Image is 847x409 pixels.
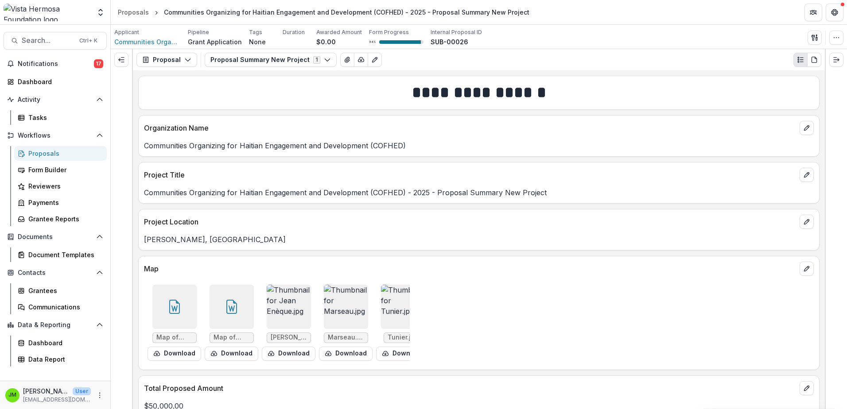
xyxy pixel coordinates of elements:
[14,352,107,367] a: Data Report
[114,6,533,19] nav: breadcrumb
[114,6,152,19] a: Proposals
[28,250,100,259] div: Document Templates
[188,37,242,46] p: Grant Application
[271,334,307,341] span: [PERSON_NAME].jpg
[4,266,107,280] button: Open Contacts
[319,347,373,361] button: download-form-response
[4,57,107,71] button: Notifications17
[22,36,74,45] span: Search...
[28,198,100,207] div: Payments
[431,28,482,36] p: Internal Proposal ID
[4,4,91,21] img: Vista Hermosa Foundation logo
[156,334,193,341] span: Map of [PERSON_NAME] commune and part of [GEOGRAPHIC_DATA]docx
[14,300,107,314] a: Communications
[369,28,409,36] p: Form Progress
[14,110,107,125] a: Tasks
[800,121,814,135] button: edit
[800,168,814,182] button: edit
[144,263,796,274] p: Map
[148,347,201,361] button: download-form-response
[73,387,91,395] p: User
[205,347,258,361] button: download-form-response
[829,53,843,67] button: Expand right
[249,28,262,36] p: Tags
[148,285,201,361] div: Map of [PERSON_NAME] commune and part of [GEOGRAPHIC_DATA]docxdownload-form-response
[324,285,368,329] img: Thumbnail for Marseau.jpg
[18,96,93,104] span: Activity
[4,128,107,143] button: Open Workflows
[4,74,107,89] a: Dashboard
[283,28,305,36] p: Duration
[94,59,103,68] span: 17
[144,140,814,151] p: Communities Organizing for Haitian Engagement and Development (COFHED)
[23,396,91,404] p: [EMAIL_ADDRESS][DOMAIN_NAME]
[376,285,430,361] div: Thumbnail for Tunier.jpgTunier.jpgdownload-form-response
[28,181,100,191] div: Reviewers
[18,269,93,277] span: Contacts
[144,123,796,133] p: Organization Name
[14,146,107,161] a: Proposals
[188,28,209,36] p: Pipeline
[18,233,93,241] span: Documents
[369,39,376,45] p: 94 %
[328,334,364,341] span: Marseau.jpg
[118,8,149,17] div: Proposals
[793,53,808,67] button: Plaintext view
[28,113,100,122] div: Tasks
[18,132,93,139] span: Workflows
[28,302,100,312] div: Communications
[807,53,821,67] button: PDF view
[381,285,425,329] img: Thumbnail for Tunier.jpg
[28,214,100,224] div: Grantee Reports
[14,247,107,262] a: Document Templates
[114,37,181,46] a: Communities Organizing for Haitian Engagement and Development (COFHED)
[28,286,100,295] div: Grantees
[14,212,107,226] a: Grantee Reports
[431,37,468,46] p: SUB-00026
[4,32,107,50] button: Search...
[800,381,814,395] button: edit
[4,93,107,107] button: Open Activity
[78,36,99,46] div: Ctrl + K
[316,37,336,46] p: $0.00
[18,321,93,329] span: Data & Reporting
[214,334,250,341] span: Map of [PERSON_NAME] commune.docx
[800,215,814,229] button: edit
[319,285,373,361] div: Thumbnail for Marseau.jpgMarseau.jpgdownload-form-response
[28,355,100,364] div: Data Report
[249,37,266,46] p: None
[14,162,107,177] a: Form Builder
[804,4,822,21] button: Partners
[340,53,354,67] button: View Attached Files
[144,170,796,180] p: Project Title
[144,216,796,227] p: Project Location
[28,149,100,158] div: Proposals
[18,77,100,86] div: Dashboard
[316,28,362,36] p: Awarded Amount
[94,390,105,401] button: More
[368,53,382,67] button: Edit as form
[18,60,94,68] span: Notifications
[4,318,107,332] button: Open Data & Reporting
[800,262,814,276] button: edit
[144,187,814,198] p: Communities Organizing for Haitian Engagement and Development (COFHED) - 2025 - Proposal Summary ...
[23,386,69,396] p: [PERSON_NAME]
[144,234,814,245] p: [PERSON_NAME], [GEOGRAPHIC_DATA]
[205,285,258,361] div: Map of [PERSON_NAME] commune.docxdownload-form-response
[28,165,100,174] div: Form Builder
[4,230,107,244] button: Open Documents
[262,347,315,361] button: download-form-response
[114,53,128,67] button: Expand left
[8,392,16,398] div: Jerry Martinez
[164,8,529,17] div: Communities Organizing for Haitian Engagement and Development (COFHED) - 2025 - Proposal Summary ...
[205,53,337,67] button: Proposal Summary New Project1
[114,28,139,36] p: Applicant
[14,179,107,193] a: Reviewers
[28,338,100,347] div: Dashboard
[136,53,197,67] button: Proposal
[14,283,107,298] a: Grantees
[14,336,107,350] a: Dashboard
[144,383,796,394] p: Total Proposed Amount
[376,347,430,361] button: download-form-response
